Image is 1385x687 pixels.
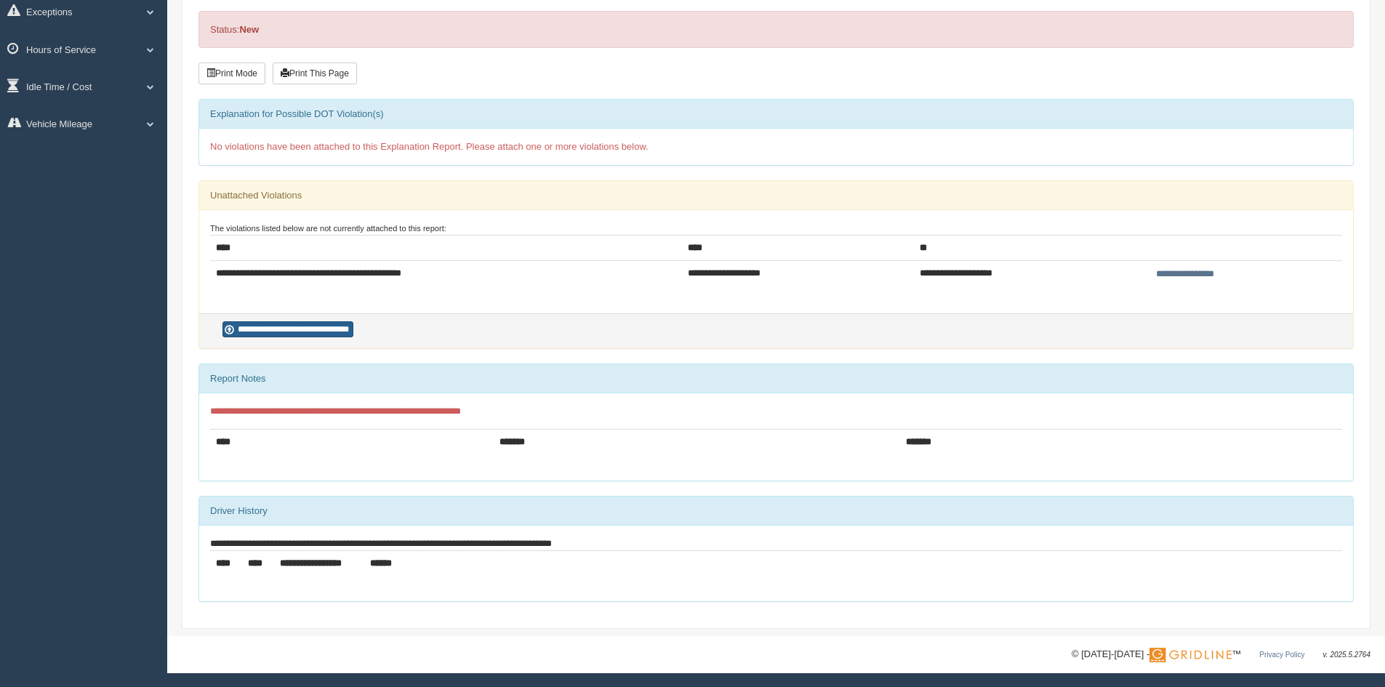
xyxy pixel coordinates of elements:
div: © [DATE]-[DATE] - ™ [1072,647,1370,662]
span: No violations have been attached to this Explanation Report. Please attach one or more violations... [210,141,649,152]
strong: New [239,24,259,35]
div: Unattached Violations [199,181,1353,210]
button: Print This Page [273,63,357,84]
img: Gridline [1149,648,1232,662]
button: Print Mode [198,63,265,84]
div: Explanation for Possible DOT Violation(s) [199,100,1353,129]
div: Report Notes [199,364,1353,393]
a: Privacy Policy [1259,651,1304,659]
small: The violations listed below are not currently attached to this report: [210,224,446,233]
span: v. 2025.5.2764 [1323,651,1370,659]
div: Status: [198,11,1354,48]
div: Driver History [199,497,1353,526]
